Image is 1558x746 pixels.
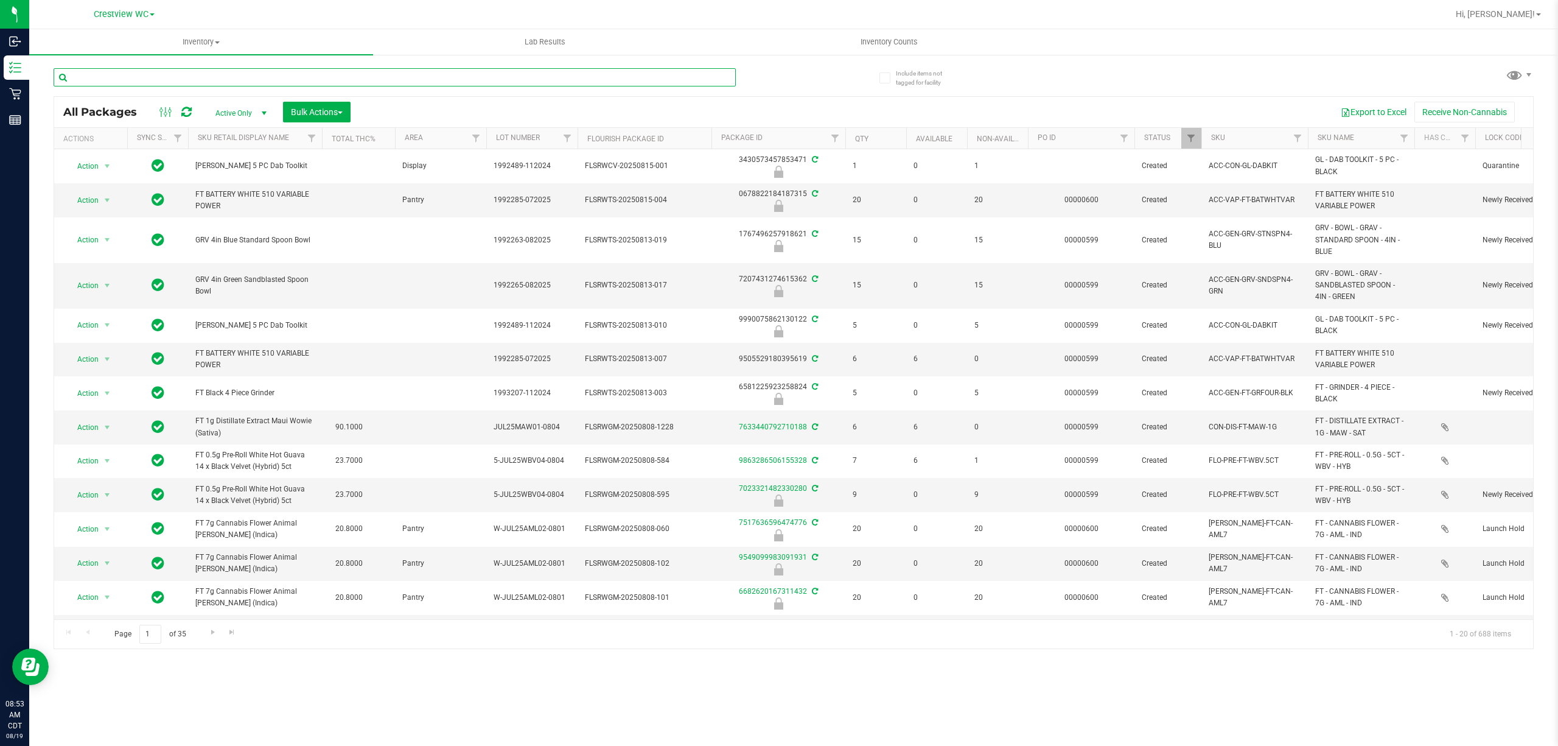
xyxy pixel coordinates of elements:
[1142,320,1194,331] span: Created
[494,234,570,246] span: 1992263-082025
[195,387,315,399] span: FT Black 4 Piece Grinder
[494,523,570,535] span: W-JUL25AML02-0801
[810,315,818,323] span: Sync from Compliance System
[1209,274,1301,297] span: ACC-GEN-GRV-SNDSPN4-GRN
[585,160,704,172] span: FLSRWCV-20250815-001
[332,135,376,143] a: Total THC%
[739,587,807,596] a: 6682620167311432
[974,592,1021,603] span: 20
[1315,222,1407,258] span: GRV - BOWL - GRAV - STANDARD SPOON - 4IN - BLUE
[1209,228,1301,252] span: ACC-GEN-GRV-STNSPN4-BLU
[195,189,315,212] span: FT BATTERY WHITE 510 VARIABLE POWER
[585,523,704,535] span: FLSRWGM-20250808-060
[283,102,351,122] button: Bulk Actions
[5,698,24,731] p: 08:53 AM CDT
[329,520,369,538] span: 20.8000
[329,555,369,572] span: 20.8000
[100,351,115,368] span: select
[66,385,99,402] span: Action
[710,325,847,337] div: Newly Received
[9,114,21,126] inline-svg: Reports
[1315,268,1407,303] span: GRV - BOWL - GRAV - SANDBLASTED SPOON - 4IN - GREEN
[100,231,115,248] span: select
[913,280,960,291] span: 0
[1288,128,1308,149] a: Filter
[494,320,570,331] span: 1992489-112024
[1142,558,1194,569] span: Created
[844,37,934,48] span: Inventory Counts
[104,625,196,644] span: Page of 35
[710,273,847,297] div: 7207431274615362
[853,558,899,569] span: 20
[585,234,704,246] span: FLSRWTS-20250813-019
[974,320,1021,331] span: 5
[1142,160,1194,172] span: Created
[195,518,315,541] span: FT 7g Cannabis Flower Animal [PERSON_NAME] (Indica)
[195,586,315,609] span: FT 7g Cannabis Flower Animal [PERSON_NAME] (Indica)
[974,234,1021,246] span: 15
[1142,194,1194,206] span: Created
[66,158,99,175] span: Action
[974,421,1021,433] span: 0
[54,68,736,86] input: Search Package ID, Item Name, SKU, Lot or Part Number...
[739,553,807,561] a: 9549099983091931
[152,418,164,435] span: In Sync
[913,234,960,246] span: 0
[198,133,289,142] a: SKU Retail Display Name
[100,192,115,209] span: select
[494,489,570,501] span: 5-JUL25WBV04-0804
[329,589,369,607] span: 20.8000
[913,592,960,603] span: 0
[152,555,164,572] span: In Sync
[913,353,960,365] span: 6
[1142,455,1194,466] span: Created
[100,158,115,175] span: select
[1144,133,1170,142] a: Status
[853,234,899,246] span: 15
[585,489,704,501] span: FLSRWGM-20250808-595
[302,128,322,149] a: Filter
[195,484,315,507] span: FT 0.5g Pre-Roll White Hot Guava 14 x Black Velvet (Hybrid) 5ct
[402,592,479,603] span: Pantry
[913,523,960,535] span: 0
[329,486,369,504] span: 23.7000
[9,35,21,48] inline-svg: Inbound
[1064,490,1099,499] a: 00000599
[329,418,369,436] span: 90.1000
[710,285,847,297] div: Newly Received
[1038,133,1056,142] a: PO ID
[810,587,818,596] span: Sync from Compliance System
[66,351,99,368] span: Action
[810,518,818,527] span: Sync from Compliance System
[913,455,960,466] span: 6
[587,135,664,143] a: Flourish Package ID
[466,128,486,149] a: Filter
[100,555,115,572] span: select
[291,107,343,117] span: Bulk Actions
[402,160,479,172] span: Display
[1209,421,1301,433] span: CON-DIS-FT-MAW-1G
[204,625,222,641] a: Go to the next page
[853,160,899,172] span: 1
[94,9,148,19] span: Crestview WC
[195,415,315,438] span: FT 1g Distillate Extract Maui Wowie (Sativa)
[977,135,1031,143] a: Non-Available
[100,521,115,538] span: select
[152,317,164,334] span: In Sync
[853,320,899,331] span: 5
[100,487,115,504] span: select
[810,155,818,164] span: Sync from Compliance System
[810,484,818,493] span: Sync from Compliance System
[710,200,847,212] div: Newly Received
[66,231,99,248] span: Action
[195,320,315,331] span: [PERSON_NAME] 5 PC Dab Toolkit
[585,421,704,433] span: FLSRWGM-20250808-1228
[195,234,315,246] span: GRV 4in Blue Standard Spoon Bowl
[1064,354,1099,363] a: 00000599
[1142,592,1194,603] span: Created
[1064,236,1099,244] a: 00000599
[585,280,704,291] span: FLSRWTS-20250813-017
[195,348,315,371] span: FT BATTERY WHITE 510 VARIABLE POWER
[710,188,847,212] div: 0678822184187315
[402,558,479,569] span: Pantry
